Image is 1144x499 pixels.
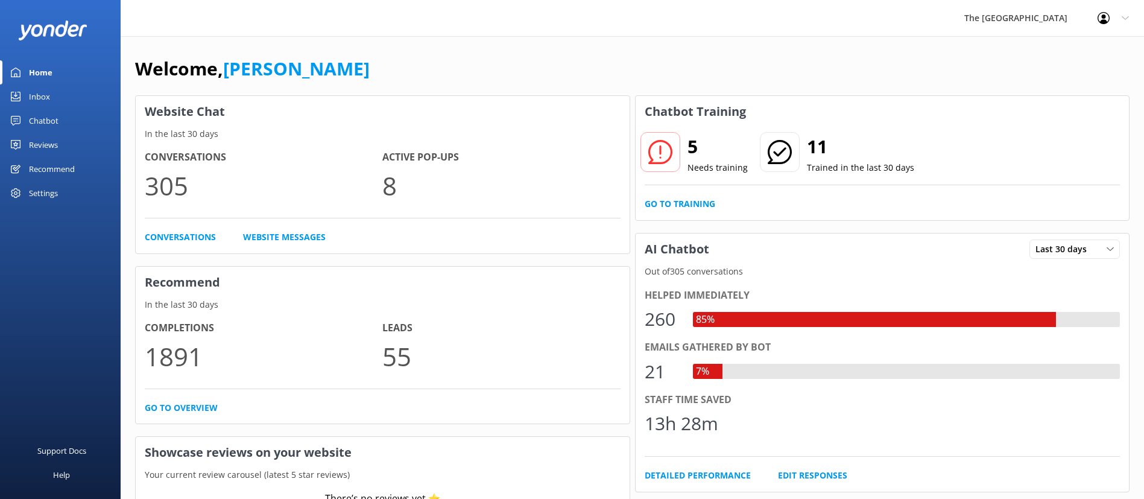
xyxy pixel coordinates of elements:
[135,54,370,83] h1: Welcome,
[687,132,748,161] h2: 5
[29,181,58,205] div: Settings
[53,463,70,487] div: Help
[29,84,50,109] div: Inbox
[145,336,382,377] p: 1891
[29,60,52,84] div: Home
[645,197,715,211] a: Go to Training
[645,469,751,482] a: Detailed Performance
[136,267,630,298] h3: Recommend
[29,133,58,157] div: Reviews
[382,320,620,336] h4: Leads
[687,161,748,174] p: Needs training
[382,150,620,165] h4: Active Pop-ups
[636,234,718,265] h3: AI Chatbot
[18,21,87,40] img: yonder-white-logo.png
[645,305,681,334] div: 260
[136,127,630,141] p: In the last 30 days
[645,392,1120,408] div: Staff time saved
[645,409,718,438] div: 13h 28m
[136,437,630,468] h3: Showcase reviews on your website
[807,132,914,161] h2: 11
[136,468,630,482] p: Your current review carousel (latest 5 star reviews)
[145,230,216,244] a: Conversations
[223,56,370,81] a: [PERSON_NAME]
[29,157,75,181] div: Recommend
[145,401,218,415] a: Go to overview
[37,439,86,463] div: Support Docs
[645,357,681,386] div: 21
[645,340,1120,355] div: Emails gathered by bot
[243,230,326,244] a: Website Messages
[636,96,755,127] h3: Chatbot Training
[807,161,914,174] p: Trained in the last 30 days
[778,469,847,482] a: Edit Responses
[145,320,382,336] h4: Completions
[382,336,620,377] p: 55
[145,150,382,165] h4: Conversations
[136,298,630,311] p: In the last 30 days
[636,265,1130,278] p: Out of 305 conversations
[136,96,630,127] h3: Website Chat
[29,109,58,133] div: Chatbot
[645,288,1120,304] div: Helped immediately
[1035,243,1094,256] span: Last 30 days
[145,165,382,206] p: 305
[693,312,718,328] div: 85%
[382,165,620,206] p: 8
[693,364,712,380] div: 7%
